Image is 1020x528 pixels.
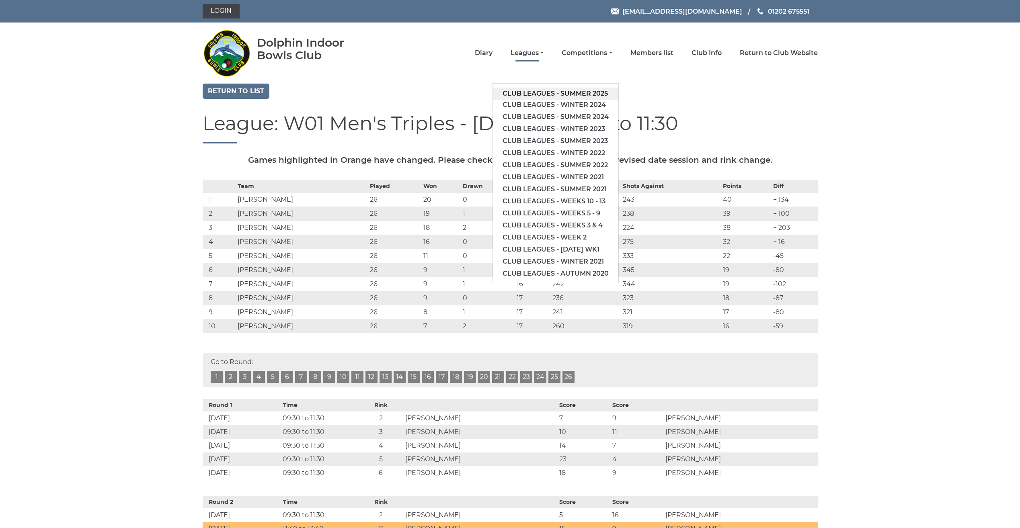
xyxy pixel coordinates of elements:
[368,180,421,192] th: Played
[461,192,514,207] td: 0
[610,452,663,466] td: 4
[236,235,368,249] td: [PERSON_NAME]
[621,180,721,192] th: Shots Against
[663,425,817,439] td: [PERSON_NAME]
[621,305,721,319] td: 321
[267,371,279,383] a: 5
[203,192,236,207] td: 1
[771,305,818,319] td: -80
[281,425,359,439] td: 09:30 to 11:30
[771,291,818,305] td: -87
[721,249,771,263] td: 22
[421,319,461,333] td: 7
[721,207,771,221] td: 39
[663,411,817,425] td: [PERSON_NAME]
[610,425,663,439] td: 11
[721,319,771,333] td: 16
[236,192,368,207] td: [PERSON_NAME]
[562,371,575,383] a: 26
[421,192,461,207] td: 20
[493,268,618,280] a: Club leagues - Autumn 2020
[203,156,818,164] h5: Games highlighted in Orange have changed. Please check for a revised rink change OR revised date ...
[421,235,461,249] td: 16
[621,249,721,263] td: 333
[493,171,618,183] a: Club leagues - Winter 2021
[493,83,619,283] ul: Leagues
[461,207,514,221] td: 1
[557,425,610,439] td: 10
[464,371,476,383] a: 19
[771,263,818,277] td: -80
[281,411,359,425] td: 09:30 to 11:30
[421,221,461,235] td: 18
[436,371,448,383] a: 17
[621,319,721,333] td: 319
[422,371,434,383] a: 16
[368,263,421,277] td: 26
[368,277,421,291] td: 26
[394,371,406,383] a: 14
[663,452,817,466] td: [PERSON_NAME]
[771,221,818,235] td: + 203
[203,221,236,235] td: 3
[692,49,722,57] a: Club Info
[281,452,359,466] td: 09:30 to 11:30
[359,466,403,480] td: 6
[721,291,771,305] td: 18
[461,319,514,333] td: 2
[281,399,359,411] th: Time
[368,192,421,207] td: 26
[461,249,514,263] td: 0
[421,249,461,263] td: 11
[610,411,663,425] td: 9
[475,49,493,57] a: Diary
[506,371,518,383] a: 22
[550,305,621,319] td: 241
[368,305,421,319] td: 26
[337,371,349,383] a: 10
[380,371,392,383] a: 13
[557,508,610,522] td: 5
[610,496,663,508] th: Score
[257,37,370,61] div: Dolphin Indoor Bowls Club
[611,8,619,14] img: Email
[534,371,546,383] a: 24
[203,235,236,249] td: 4
[721,192,771,207] td: 40
[203,411,281,425] td: [DATE]
[421,305,461,319] td: 8
[663,466,817,480] td: [PERSON_NAME]
[461,235,514,249] td: 0
[550,277,621,291] td: 242
[621,207,721,221] td: 238
[203,113,818,143] h1: League: W01 Men's Triples - [DATE] - 09:30 to 11:30
[203,466,281,480] td: [DATE]
[203,305,236,319] td: 9
[203,452,281,466] td: [DATE]
[492,371,504,383] a: 21
[771,249,818,263] td: -45
[421,291,461,305] td: 9
[461,305,514,319] td: 1
[493,219,618,231] a: Club leagues - Weeks 3 & 4
[621,235,721,249] td: 275
[203,425,281,439] td: [DATE]
[610,439,663,452] td: 7
[368,235,421,249] td: 26
[520,371,532,383] a: 23
[203,439,281,452] td: [DATE]
[461,180,514,192] th: Drawn
[236,207,368,221] td: [PERSON_NAME]
[493,88,618,100] a: Club leagues - Summer 2025
[236,319,368,333] td: [PERSON_NAME]
[211,371,223,383] a: 1
[403,425,557,439] td: [PERSON_NAME]
[630,49,673,57] a: Members list
[771,207,818,221] td: + 100
[493,231,618,244] a: Club leagues - Week 2
[323,371,335,383] a: 9
[281,371,293,383] a: 6
[359,399,403,411] th: Rink
[281,439,359,452] td: 09:30 to 11:30
[203,207,236,221] td: 2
